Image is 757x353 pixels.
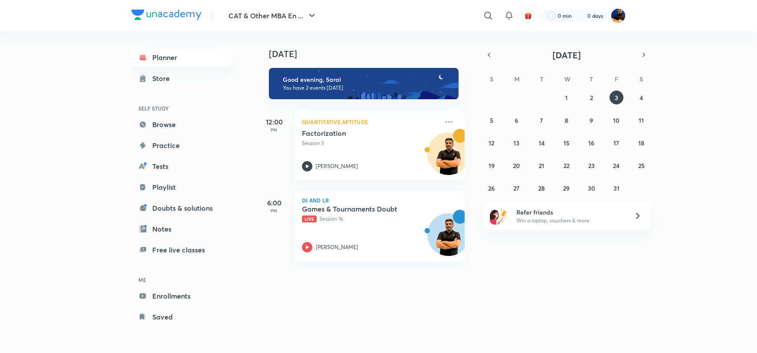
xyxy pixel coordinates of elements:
[639,116,644,124] abbr: October 11, 2025
[634,136,648,150] button: October 18, 2025
[539,161,544,170] abbr: October 21, 2025
[524,12,532,20] img: avatar
[634,91,648,104] button: October 4, 2025
[283,76,451,84] h6: Good evening, Saral
[584,113,598,127] button: October 9, 2025
[640,75,643,83] abbr: Saturday
[535,158,549,172] button: October 21, 2025
[131,220,232,238] a: Notes
[490,207,507,225] img: referral
[577,11,586,20] img: streak
[131,70,232,87] a: Store
[634,113,648,127] button: October 11, 2025
[302,205,410,213] h5: Games & Tournaments Doubt
[509,136,523,150] button: October 13, 2025
[613,161,620,170] abbr: October 24, 2025
[257,198,291,208] h5: 6:00
[302,215,317,222] span: Live
[257,127,291,132] p: PM
[489,139,494,147] abbr: October 12, 2025
[513,139,519,147] abbr: October 13, 2025
[559,181,573,195] button: October 29, 2025
[535,136,549,150] button: October 14, 2025
[302,129,410,138] h5: Factorization
[516,208,623,217] h6: Refer friends
[584,91,598,104] button: October 2, 2025
[590,116,593,124] abbr: October 9, 2025
[565,116,568,124] abbr: October 8, 2025
[131,199,232,217] a: Doubts & solutions
[131,287,232,305] a: Enrollments
[588,161,595,170] abbr: October 23, 2025
[590,75,593,83] abbr: Thursday
[610,91,623,104] button: October 3, 2025
[131,101,232,116] h6: SELF STUDY
[613,116,620,124] abbr: October 10, 2025
[302,117,439,127] p: Quantitative Aptitude
[489,161,495,170] abbr: October 19, 2025
[615,75,618,83] abbr: Friday
[610,158,623,172] button: October 24, 2025
[590,94,593,102] abbr: October 2, 2025
[584,136,598,150] button: October 16, 2025
[539,139,545,147] abbr: October 14, 2025
[131,49,232,66] a: Planner
[559,113,573,127] button: October 8, 2025
[610,136,623,150] button: October 17, 2025
[584,158,598,172] button: October 23, 2025
[584,181,598,195] button: October 30, 2025
[565,94,568,102] abbr: October 1, 2025
[302,215,439,223] p: Session 16
[283,84,451,91] p: You have 2 events [DATE]
[490,116,493,124] abbr: October 5, 2025
[513,184,519,192] abbr: October 27, 2025
[485,113,499,127] button: October 5, 2025
[559,158,573,172] button: October 22, 2025
[131,10,201,20] img: Company Logo
[613,139,619,147] abbr: October 17, 2025
[428,218,469,260] img: Avatar
[559,136,573,150] button: October 15, 2025
[514,75,519,83] abbr: Monday
[257,208,291,213] p: PM
[131,308,232,326] a: Saved
[535,181,549,195] button: October 28, 2025
[302,198,458,203] p: DI and LR
[131,178,232,196] a: Playlist
[513,161,520,170] abbr: October 20, 2025
[302,139,439,147] p: Session 3
[638,139,644,147] abbr: October 18, 2025
[538,184,545,192] abbr: October 28, 2025
[564,75,570,83] abbr: Wednesday
[535,113,549,127] button: October 7, 2025
[516,217,623,225] p: Win a laptop, vouchers & more
[563,184,569,192] abbr: October 29, 2025
[588,139,594,147] abbr: October 16, 2025
[521,9,535,23] button: avatar
[131,10,201,22] a: Company Logo
[613,184,620,192] abbr: October 31, 2025
[131,272,232,287] h6: ME
[131,137,232,154] a: Practice
[257,117,291,127] h5: 12:00
[316,243,358,251] p: [PERSON_NAME]
[563,161,569,170] abbr: October 22, 2025
[634,158,648,172] button: October 25, 2025
[563,139,569,147] abbr: October 15, 2025
[588,184,595,192] abbr: October 30, 2025
[559,91,573,104] button: October 1, 2025
[638,161,645,170] abbr: October 25, 2025
[540,75,543,83] abbr: Tuesday
[485,158,499,172] button: October 19, 2025
[610,113,623,127] button: October 10, 2025
[269,68,459,99] img: evening
[485,181,499,195] button: October 26, 2025
[515,116,518,124] abbr: October 6, 2025
[615,94,618,102] abbr: October 3, 2025
[680,319,747,343] iframe: Help widget launcher
[509,181,523,195] button: October 27, 2025
[488,184,495,192] abbr: October 26, 2025
[269,49,473,59] h4: [DATE]
[131,241,232,259] a: Free live classes
[540,116,543,124] abbr: October 7, 2025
